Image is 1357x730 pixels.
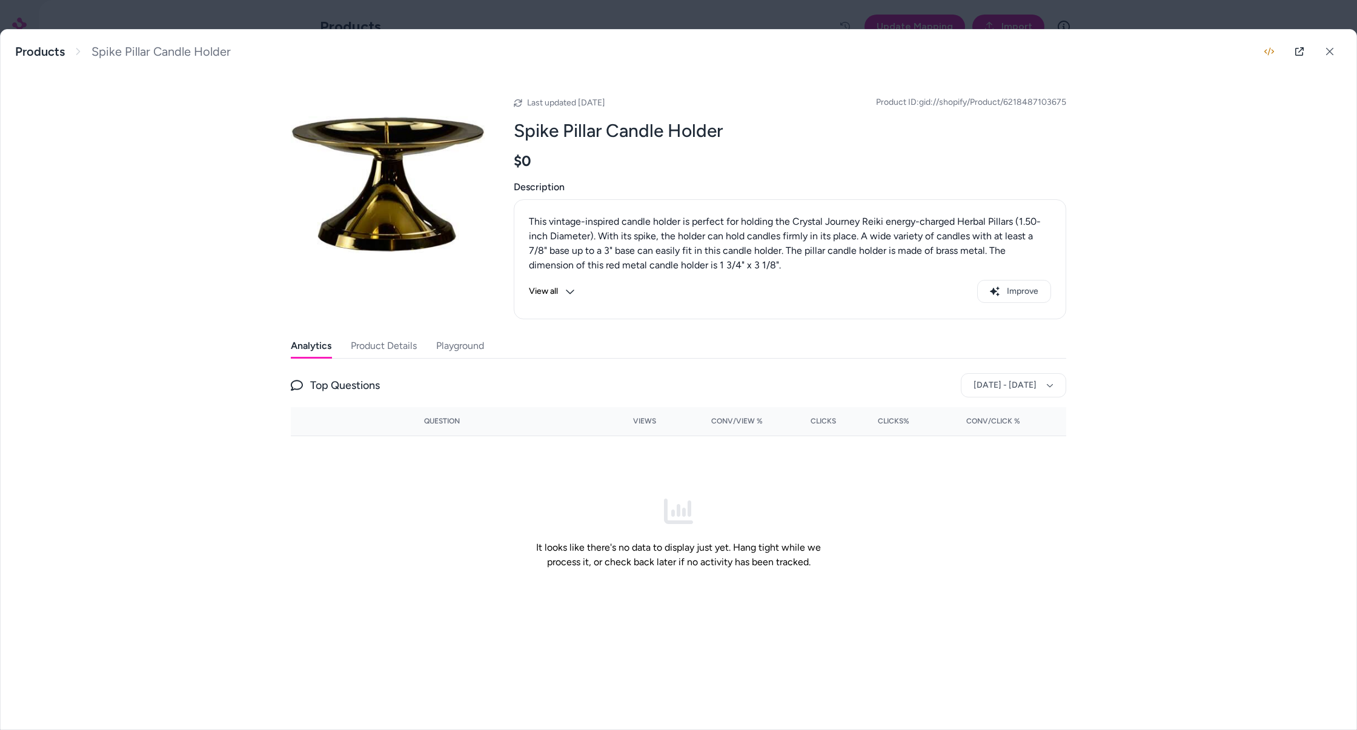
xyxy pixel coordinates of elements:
[711,416,763,426] span: Conv/View %
[602,411,656,431] button: Views
[633,416,656,426] span: Views
[310,377,380,394] span: Top Questions
[291,334,331,358] button: Analytics
[876,96,1066,108] span: Product ID: gid://shopify/Product/6218487103675
[529,280,575,303] button: View all
[527,98,605,108] span: Last updated [DATE]
[977,280,1051,303] button: Improve
[15,44,231,59] nav: breadcrumb
[523,446,834,620] div: It looks like there's no data to display just yet. Hang tight while we process it, or check back ...
[514,180,1066,194] span: Description
[811,416,836,426] span: Clicks
[929,411,1020,431] button: Conv/Click %
[878,416,909,426] span: Clicks%
[966,416,1020,426] span: Conv/Click %
[15,44,65,59] a: Products
[782,411,836,431] button: Clicks
[514,119,1066,142] h2: Spike Pillar Candle Holder
[424,416,460,426] span: Question
[529,214,1051,273] div: This vintage-inspired candle holder is perfect for holding the Crystal Journey Reiki energy-charg...
[291,88,485,282] img: CH331.jpg
[961,373,1066,397] button: [DATE] - [DATE]
[351,334,417,358] button: Product Details
[424,411,460,431] button: Question
[514,152,531,170] span: $0
[855,411,909,431] button: Clicks%
[91,44,231,59] span: Spike Pillar Candle Holder
[675,411,763,431] button: Conv/View %
[436,334,484,358] button: Playground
